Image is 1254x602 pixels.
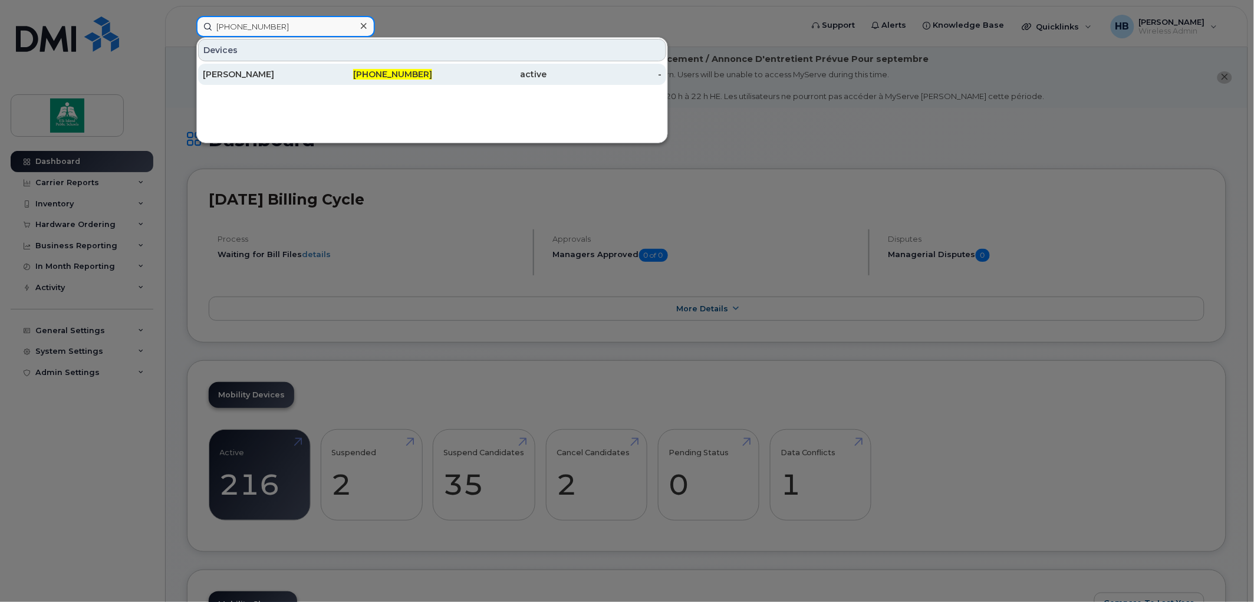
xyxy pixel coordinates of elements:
[353,69,432,80] span: [PHONE_NUMBER]
[198,64,666,85] a: [PERSON_NAME][PHONE_NUMBER]active-
[203,68,318,80] div: [PERSON_NAME]
[198,39,666,61] div: Devices
[547,68,662,80] div: -
[432,68,547,80] div: active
